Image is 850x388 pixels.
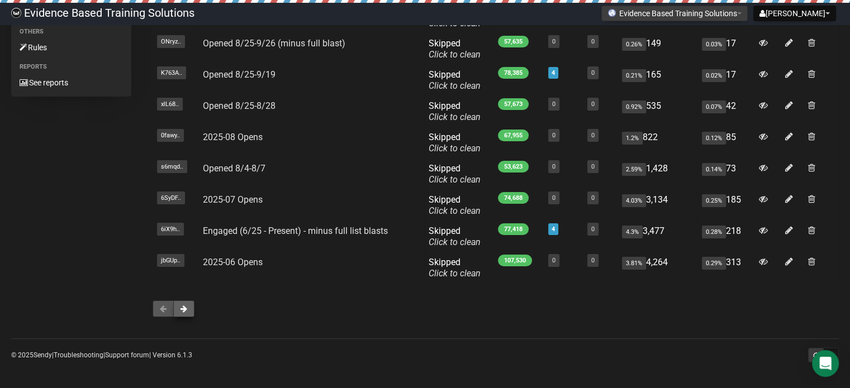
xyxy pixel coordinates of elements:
span: Skipped [429,69,481,91]
span: s6mqd.. [157,160,187,173]
span: 4.03% [622,194,646,207]
span: 77,418 [498,223,529,235]
span: 78,385 [498,67,529,79]
span: 53,623 [498,161,529,173]
td: 185 [697,190,754,221]
span: 4.3% [622,226,643,238]
span: K763A.. [157,66,186,79]
a: 4 [552,226,555,233]
td: 218 [697,221,754,252]
a: Opened 8/25-9/26 (minus full blast) [203,38,345,49]
a: 0 [591,132,595,139]
td: 85 [697,127,754,159]
a: 0 [552,194,555,202]
a: 0 [591,226,595,233]
a: Click to clean [429,80,481,91]
a: 0 [552,257,555,264]
td: 4,264 [618,252,697,284]
a: Opened 8/25-8/28 [203,100,276,111]
a: See reports [11,74,131,92]
td: 73 [697,159,754,190]
a: 0 [552,38,555,45]
td: 17 [697,33,754,65]
a: Click to clean [429,268,481,279]
img: favicons [607,8,616,17]
a: Sendy [34,351,52,359]
span: Skipped [429,100,481,122]
span: Skipped [429,257,481,279]
span: 0.03% [702,38,726,51]
span: 0.14% [702,163,726,176]
a: 2025-06 Opens [203,257,263,267]
td: 42 [697,96,754,127]
span: 1.2% [622,132,643,145]
span: 0fawy.. [157,129,184,142]
span: 74,688 [498,192,529,204]
a: 0 [591,69,595,76]
span: Skipped [429,163,481,185]
a: Click to clean [429,49,481,60]
button: Evidence Based Training Solutions [601,6,748,21]
td: 822 [618,127,697,159]
a: Troubleshooting [54,351,103,359]
span: 0.28% [702,226,726,238]
td: 149 [618,33,697,65]
span: 0.25% [702,194,726,207]
span: 6iX9h.. [157,223,184,236]
span: 3.81% [622,257,646,270]
a: 0 [552,132,555,139]
a: Click to clean [429,174,481,185]
td: 165 [618,65,697,96]
a: 2025-08 Opens [203,132,263,142]
span: xlL68.. [157,98,183,111]
a: Click to clean [429,205,481,216]
a: Opened 8/4-8/7 [203,163,265,174]
a: 0 [591,163,595,170]
span: 0.29% [702,257,726,270]
td: 1,428 [618,159,697,190]
button: [PERSON_NAME] [753,6,836,21]
img: 6a635aadd5b086599a41eda90e0773ac [11,8,21,18]
span: 0.07% [702,100,726,113]
span: 6SyDF.. [157,191,185,204]
span: 0.02% [702,69,726,82]
a: 0 [591,100,595,108]
a: 0 [591,194,595,202]
a: Engaged (6/25 - Present) - minus full list blasts [203,226,388,236]
span: 0.21% [622,69,646,82]
p: © 2025 | | | Version 6.1.3 [11,349,192,361]
span: ONryz.. [157,35,185,48]
a: 0 [591,257,595,264]
a: 0 [591,38,595,45]
a: 2025-07 Opens [203,194,263,205]
span: Skipped [429,226,481,247]
span: 0.26% [622,38,646,51]
span: 0.12% [702,132,726,145]
td: 3,134 [618,190,697,221]
span: 57,635 [498,36,529,47]
span: 67,955 [498,130,529,141]
a: 4 [552,69,555,76]
span: Skipped [429,194,481,216]
a: 0 [552,100,555,108]
a: Opened 8/25-9/19 [203,69,276,80]
span: 107,530 [498,255,532,266]
a: 0 [552,163,555,170]
li: Reports [11,60,131,74]
a: Click to clean [429,237,481,247]
a: Support forum [105,351,149,359]
span: Skipped [429,132,481,154]
td: 17 [697,65,754,96]
a: Click to clean [429,112,481,122]
li: Others [11,25,131,39]
a: Rules [11,39,131,56]
td: 535 [618,96,697,127]
span: jbGUp.. [157,254,184,267]
span: Skipped [429,38,481,60]
td: 313 [697,252,754,284]
div: Open Intercom Messenger [812,350,839,377]
span: 2.59% [622,163,646,176]
a: Click to clean [429,143,481,154]
span: 0.92% [622,100,646,113]
td: 3,477 [618,221,697,252]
